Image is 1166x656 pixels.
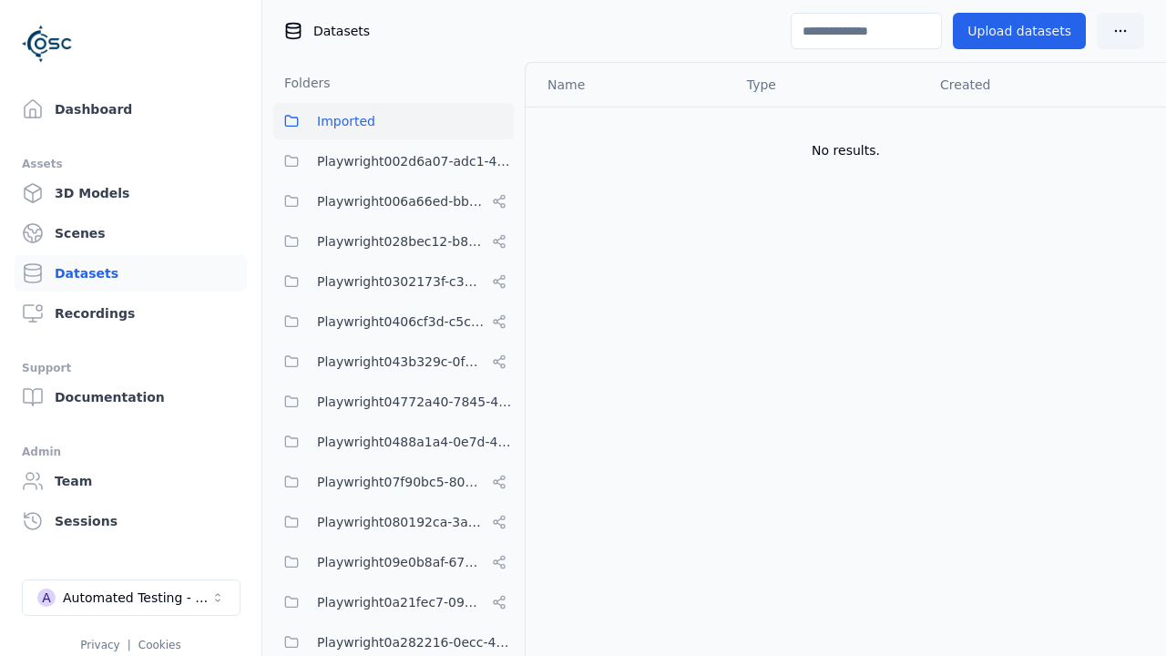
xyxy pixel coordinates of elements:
[317,351,485,373] span: Playwright043b329c-0fea-4eef-a1dd-c1b85d96f68d
[273,74,331,92] h3: Folders
[273,504,514,540] button: Playwright080192ca-3ab8-4170-8689-2c2dffafb10d
[526,63,732,107] th: Name
[80,639,119,651] a: Privacy
[15,379,247,415] a: Documentation
[317,591,485,613] span: Playwright0a21fec7-093e-446e-ac90-feefe60349da
[317,471,485,493] span: Playwright07f90bc5-80d1-4d58-862e-051c9f56b799
[273,584,514,620] button: Playwright0a21fec7-093e-446e-ac90-feefe60349da
[317,231,485,252] span: Playwright028bec12-b853-4041-8716-f34111cdbd0b
[313,22,370,40] span: Datasets
[273,424,514,460] button: Playwright0488a1a4-0e7d-4299-bdea-dd156cc484d6
[15,463,247,499] a: Team
[15,503,247,539] a: Sessions
[15,175,247,211] a: 3D Models
[15,91,247,128] a: Dashboard
[273,143,514,179] button: Playwright002d6a07-adc1-4c24-b05e-c31b39d5c727
[15,215,247,251] a: Scenes
[22,18,73,69] img: Logo
[22,153,240,175] div: Assets
[953,13,1086,49] button: Upload datasets
[317,110,375,132] span: Imported
[273,103,514,139] button: Imported
[317,150,514,172] span: Playwright002d6a07-adc1-4c24-b05e-c31b39d5c727
[37,589,56,607] div: A
[273,464,514,500] button: Playwright07f90bc5-80d1-4d58-862e-051c9f56b799
[526,107,1166,194] td: No results.
[317,190,485,212] span: Playwright006a66ed-bbfa-4b84-a6f2-8b03960da6f1
[273,544,514,580] button: Playwright09e0b8af-6797-487c-9a58-df45af994400
[317,271,485,292] span: Playwright0302173f-c313-40eb-a2c1-2f14b0f3806f
[22,579,240,616] button: Select a workspace
[317,311,485,333] span: Playwright0406cf3d-c5c6-4809-a891-d4d7aaf60441
[15,255,247,292] a: Datasets
[926,63,1137,107] th: Created
[138,639,181,651] a: Cookies
[732,63,926,107] th: Type
[22,441,240,463] div: Admin
[273,343,514,380] button: Playwright043b329c-0fea-4eef-a1dd-c1b85d96f68d
[63,589,210,607] div: Automated Testing - Playwright
[273,183,514,220] button: Playwright006a66ed-bbfa-4b84-a6f2-8b03960da6f1
[273,384,514,420] button: Playwright04772a40-7845-40f2-bf94-f85d29927f9d
[273,223,514,260] button: Playwright028bec12-b853-4041-8716-f34111cdbd0b
[273,263,514,300] button: Playwright0302173f-c313-40eb-a2c1-2f14b0f3806f
[15,295,247,332] a: Recordings
[317,391,514,413] span: Playwright04772a40-7845-40f2-bf94-f85d29927f9d
[273,303,514,340] button: Playwright0406cf3d-c5c6-4809-a891-d4d7aaf60441
[22,357,240,379] div: Support
[317,631,514,653] span: Playwright0a282216-0ecc-4192-904d-1db5382f43aa
[128,639,131,651] span: |
[317,431,514,453] span: Playwright0488a1a4-0e7d-4299-bdea-dd156cc484d6
[317,511,485,533] span: Playwright080192ca-3ab8-4170-8689-2c2dffafb10d
[317,551,485,573] span: Playwright09e0b8af-6797-487c-9a58-df45af994400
